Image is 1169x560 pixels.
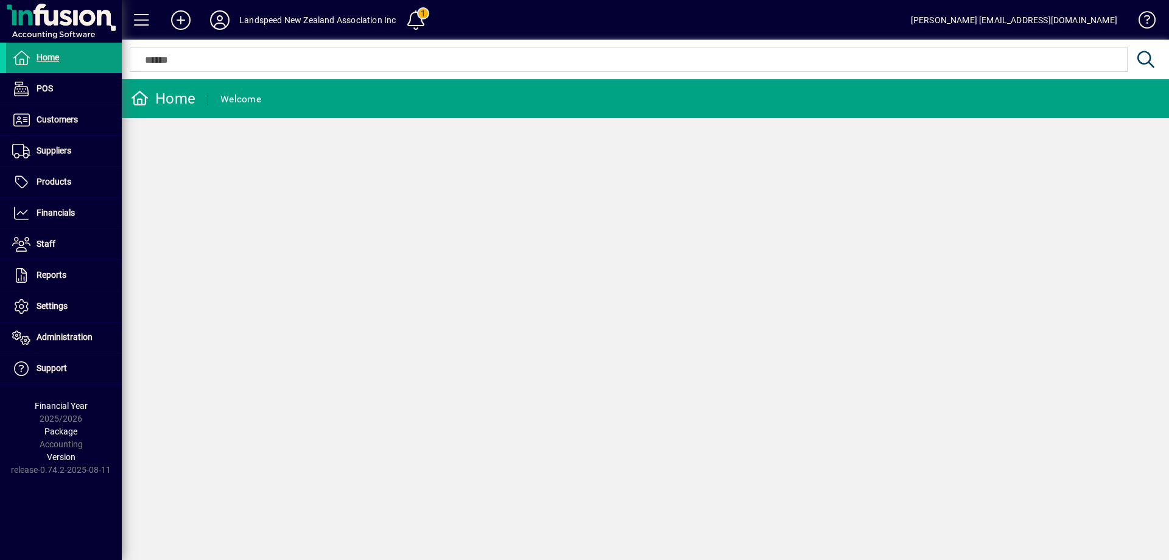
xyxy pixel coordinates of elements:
a: Products [6,167,122,197]
a: Knowledge Base [1129,2,1154,42]
span: Reports [37,270,66,280]
span: Home [37,52,59,62]
span: Version [47,452,75,462]
div: [PERSON_NAME] [EMAIL_ADDRESS][DOMAIN_NAME] [911,10,1117,30]
span: POS [37,83,53,93]
span: Financial Year [35,401,88,411]
button: Profile [200,9,239,31]
a: Staff [6,229,122,260]
a: Financials [6,198,122,229]
span: Customers [37,115,78,124]
div: Home [131,89,195,108]
span: Package [44,427,77,436]
a: Settings [6,291,122,322]
a: Customers [6,105,122,135]
span: Support [37,363,67,373]
span: Staff [37,239,55,249]
a: Support [6,353,122,384]
button: Add [161,9,200,31]
span: Financials [37,208,75,218]
a: Suppliers [6,136,122,166]
span: Settings [37,301,68,311]
span: Products [37,177,71,186]
a: Reports [6,260,122,291]
div: Welcome [220,90,261,109]
span: Suppliers [37,146,71,155]
div: Landspeed New Zealand Association Inc [239,10,396,30]
span: Administration [37,332,93,342]
a: POS [6,74,122,104]
a: Administration [6,322,122,353]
